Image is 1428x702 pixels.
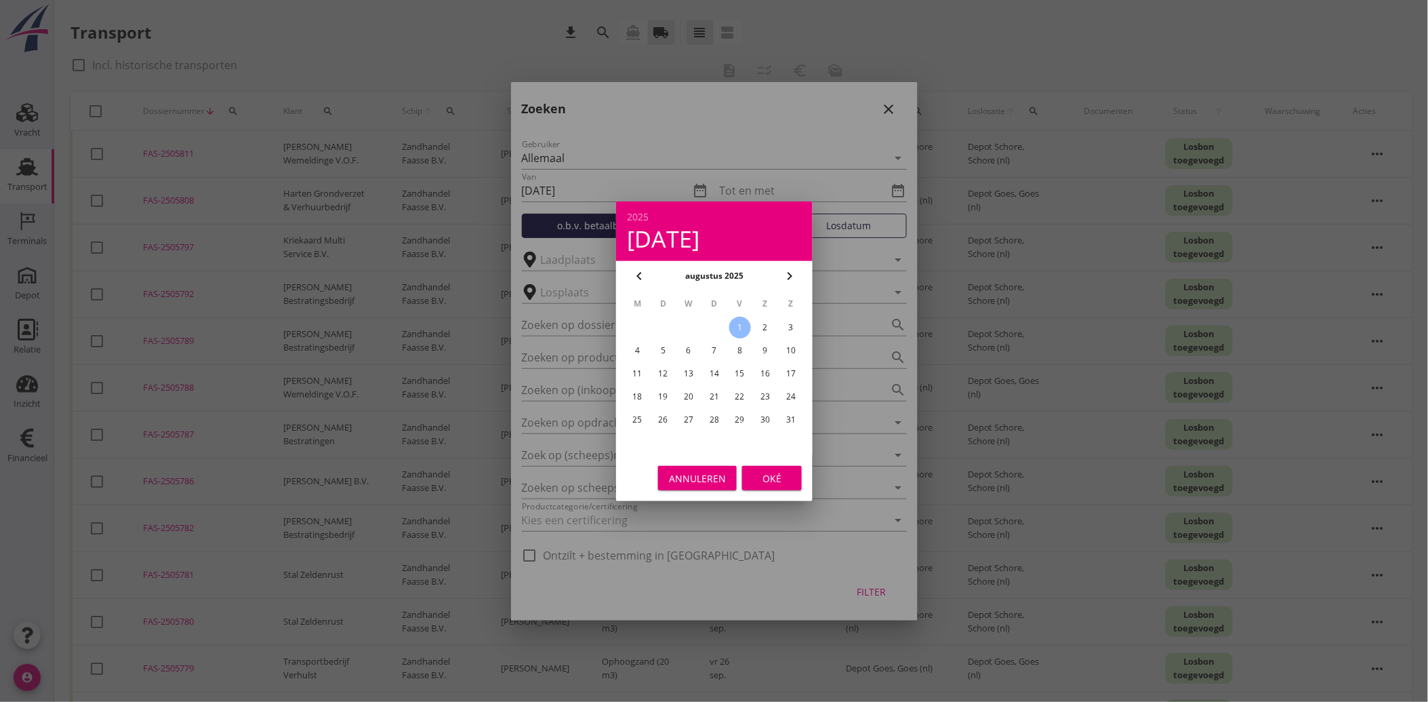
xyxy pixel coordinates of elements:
div: Annuleren [669,471,726,485]
th: V [727,292,752,315]
button: Annuleren [658,466,737,490]
i: chevron_right [781,268,798,284]
button: 23 [754,386,776,408]
button: 2 [754,317,776,338]
th: M [626,292,650,315]
button: Oké [742,466,802,490]
button: 20 [678,386,699,408]
button: 11 [626,363,648,385]
button: 24 [780,386,802,408]
button: 12 [652,363,674,385]
button: 13 [678,363,699,385]
button: 15 [729,363,750,385]
button: 29 [729,409,750,431]
button: 28 [703,409,725,431]
button: 27 [678,409,699,431]
button: 30 [754,409,776,431]
button: 22 [729,386,750,408]
th: D [702,292,727,315]
button: 6 [678,340,699,362]
button: 5 [652,340,674,362]
th: W [676,292,701,315]
th: Z [753,292,777,315]
button: 7 [703,340,725,362]
button: 3 [780,317,802,338]
button: 18 [626,386,648,408]
button: 17 [780,363,802,385]
div: 2025 [627,212,802,222]
button: 9 [754,340,776,362]
button: augustus 2025 [681,266,748,286]
button: 19 [652,386,674,408]
div: [DATE] [627,227,802,250]
button: 25 [626,409,648,431]
button: 8 [729,340,750,362]
button: 21 [703,386,725,408]
button: 16 [754,363,776,385]
i: chevron_left [631,268,647,284]
button: 14 [703,363,725,385]
button: 31 [780,409,802,431]
button: 10 [780,340,802,362]
button: 1 [729,317,750,338]
button: 4 [626,340,648,362]
div: Oké [753,471,791,485]
th: D [651,292,675,315]
button: 26 [652,409,674,431]
th: Z [779,292,803,315]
